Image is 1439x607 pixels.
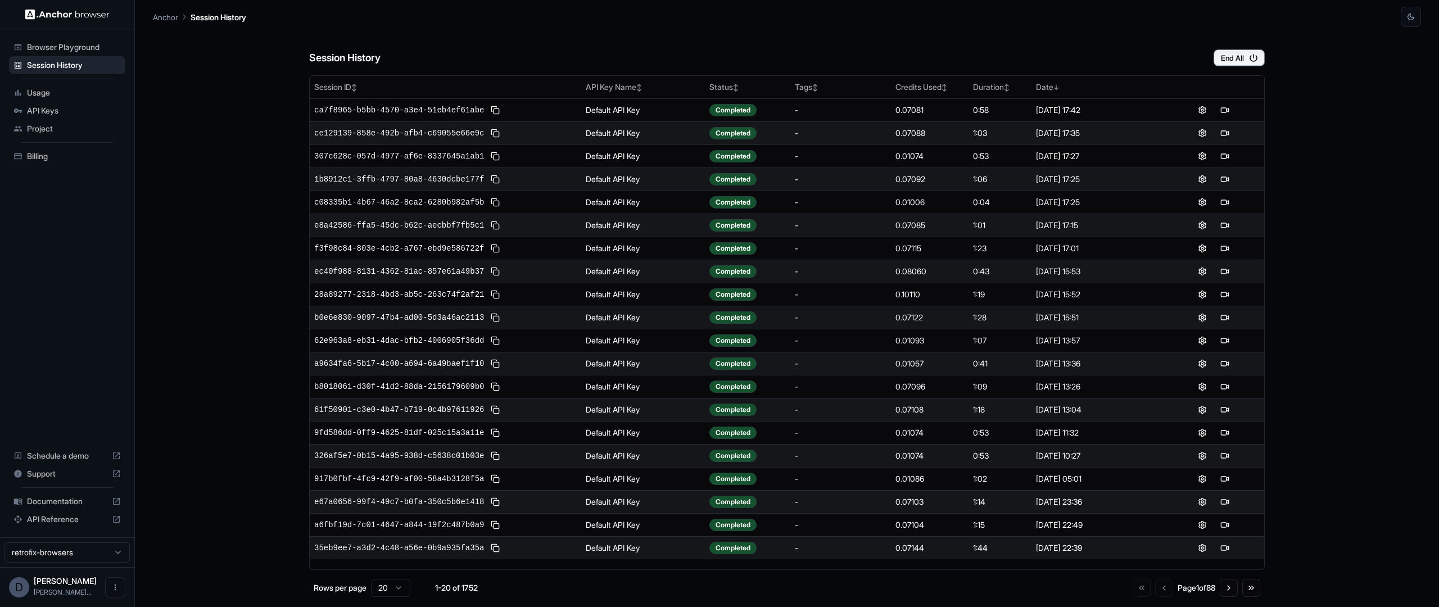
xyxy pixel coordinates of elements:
div: Date [1036,81,1159,93]
div: 0.08060 [895,266,964,277]
div: Completed [709,150,757,162]
span: Usage [27,87,121,98]
div: - [795,266,886,277]
div: Usage [9,84,125,102]
span: Daniel Portela [34,576,97,586]
div: Completed [709,404,757,416]
div: - [795,381,886,392]
span: f3f98c84-803e-4cb2-a767-ebd9e586722f [314,243,484,254]
div: [DATE] 22:49 [1036,519,1159,531]
div: Documentation [9,492,125,510]
div: API Reference [9,510,125,528]
div: - [795,427,886,438]
td: Default API Key [581,283,705,306]
span: ↕ [942,83,947,92]
div: 1:03 [973,128,1027,139]
div: 0.01074 [895,427,964,438]
div: 1:15 [973,519,1027,531]
span: ↕ [1004,83,1010,92]
div: API Key Name [586,81,701,93]
div: 0:58 [973,105,1027,116]
div: 0.07108 [895,404,964,415]
span: ec40f988-8131-4362-81ac-857e61a49b37 [314,266,484,277]
div: 0.07103 [895,496,964,508]
div: 0.07115 [895,243,964,254]
span: 9fd586dd-0ff9-4625-81df-025c15a3a11e [314,427,484,438]
div: Duration [973,81,1027,93]
span: ce129139-858e-492b-afb4-c69055e66e9c [314,128,484,139]
div: - [795,220,886,231]
div: Completed [709,542,757,554]
div: Completed [709,104,757,116]
nav: breadcrumb [153,11,246,23]
p: Rows per page [314,582,366,594]
div: Session History [9,56,125,74]
td: Default API Key [581,237,705,260]
div: Completed [709,265,757,278]
td: Default API Key [581,329,705,352]
span: 917b0fbf-4fc9-42f9-af00-58a4b3128f5a [314,473,484,484]
td: Default API Key [581,444,705,467]
div: 1:44 [973,542,1027,554]
div: 0.07104 [895,519,964,531]
div: 1:07 [973,335,1027,346]
div: [DATE] 13:36 [1036,358,1159,369]
div: Completed [709,473,757,485]
div: - [795,473,886,484]
div: [DATE] 17:25 [1036,197,1159,208]
span: b8018061-d30f-41d2-88da-2156179609b0 [314,381,484,392]
div: Completed [709,311,757,324]
div: Status [709,81,786,93]
div: 1:28 [973,312,1027,323]
span: ↕ [351,83,357,92]
div: Support [9,465,125,483]
span: 61f50901-c3e0-4b47-b719-0c4b97611926 [314,404,484,415]
td: Default API Key [581,352,705,375]
div: Completed [709,196,757,209]
span: Session History [27,60,121,71]
td: Default API Key [581,375,705,398]
div: 0:53 [973,450,1027,461]
div: 1:09 [973,381,1027,392]
span: a6fbf19d-7c01-4647-a844-19f2c487b0a9 [314,519,484,531]
td: Default API Key [581,421,705,444]
div: Completed [709,219,757,232]
div: Page 1 of 88 [1178,582,1215,594]
img: Anchor Logo [25,9,110,20]
div: D [9,577,29,597]
div: [DATE] 15:53 [1036,266,1159,277]
div: Completed [709,334,757,347]
div: [DATE] 13:26 [1036,381,1159,392]
div: - [795,335,886,346]
div: 0.07122 [895,312,964,323]
div: - [795,542,886,554]
span: b0e6e830-9097-47b4-ad00-5d3a46ac2113 [314,312,484,323]
td: Default API Key [581,513,705,536]
div: Project [9,120,125,138]
div: 0.07081 [895,105,964,116]
div: 0:04 [973,197,1027,208]
div: 0.01074 [895,450,964,461]
td: Default API Key [581,536,705,559]
div: [DATE] 15:51 [1036,312,1159,323]
td: Default API Key [581,260,705,283]
div: 1:02 [973,473,1027,484]
div: - [795,128,886,139]
div: Tags [795,81,886,93]
td: Default API Key [581,98,705,121]
span: Browser Playground [27,42,121,53]
div: - [795,404,886,415]
div: 0.07085 [895,220,964,231]
div: 0.01006 [895,197,964,208]
div: Completed [709,242,757,255]
span: 1b8912c1-3ffb-4797-80a8-4630dcbe177f [314,174,484,185]
div: 1:14 [973,496,1027,508]
span: 307c628c-057d-4977-af6e-8337645a1ab1 [314,151,484,162]
div: Credits Used [895,81,964,93]
div: Completed [709,427,757,439]
td: Default API Key [581,144,705,167]
td: Default API Key [581,306,705,329]
span: e8a42586-ffa5-45dc-b62c-aecbbf7fb5c1 [314,220,484,231]
div: - [795,174,886,185]
div: [DATE] 17:25 [1036,174,1159,185]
